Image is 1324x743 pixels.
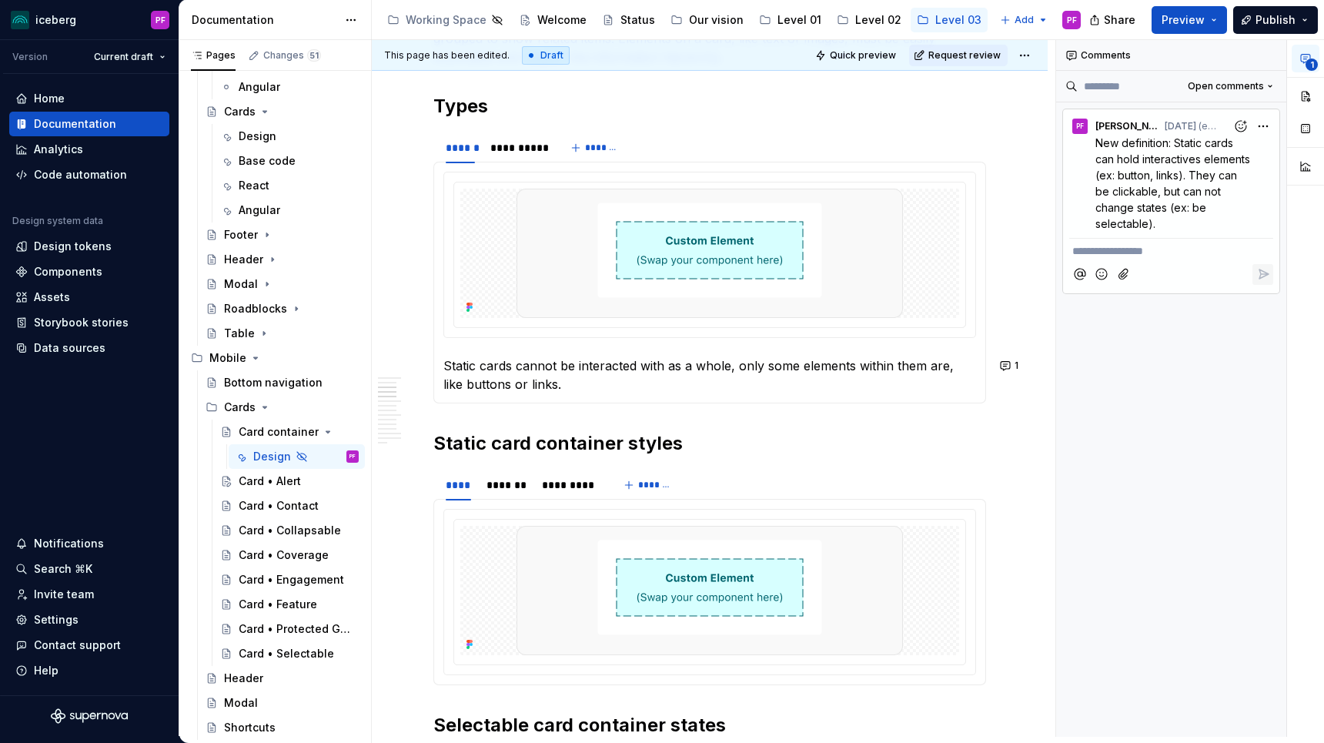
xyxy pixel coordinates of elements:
[1306,59,1318,71] span: 1
[199,296,365,321] a: Roadblocks
[34,167,127,182] div: Code automation
[239,153,296,169] div: Base code
[34,239,112,254] div: Design tokens
[34,663,59,678] div: Help
[229,444,365,469] a: DesignPF
[935,12,981,28] div: Level 03
[34,612,79,628] div: Settings
[1230,115,1251,136] button: Add reaction
[831,8,908,32] a: Level 02
[9,162,169,187] a: Code automation
[522,46,570,65] div: Draft
[185,346,365,370] div: Mobile
[214,567,365,592] a: Card • Engagement
[991,8,1085,32] a: UX patterns
[1095,120,1159,132] span: [PERSON_NAME]
[214,420,365,444] a: Card container
[87,46,172,68] button: Current draft
[1092,264,1112,285] button: Add emoji
[199,99,365,124] a: Cards
[513,8,593,32] a: Welcome
[753,8,827,32] a: Level 01
[239,572,344,587] div: Card • Engagement
[1114,264,1135,285] button: Attach files
[199,272,365,296] a: Modal
[34,561,92,577] div: Search ⌘K
[443,509,976,675] section-item: Base
[1162,12,1205,28] span: Preview
[384,49,510,62] span: This page has been edited.
[307,49,321,62] span: 51
[214,592,365,617] a: Card • Feature
[664,8,750,32] a: Our vision
[214,75,365,99] a: Angular
[596,8,661,32] a: Status
[381,5,992,35] div: Page tree
[689,12,744,28] div: Our vision
[9,658,169,683] button: Help
[214,518,365,543] a: Card • Collapsable
[1181,75,1280,97] button: Open comments
[1082,6,1145,34] button: Share
[9,607,169,632] a: Settings
[406,12,486,28] div: Working Space
[34,116,116,132] div: Documentation
[1069,264,1090,285] button: Mention someone
[192,12,337,28] div: Documentation
[34,91,65,106] div: Home
[214,173,365,198] a: React
[239,474,301,489] div: Card • Alert
[34,290,70,305] div: Assets
[3,3,176,36] button: icebergPF
[12,51,48,63] div: Version
[433,431,986,456] h2: Static card container styles
[199,666,365,691] a: Header
[199,691,365,715] a: Modal
[9,633,169,658] button: Contact support
[1069,238,1273,259] div: Composer editor
[239,646,334,661] div: Card • Selectable
[239,202,280,218] div: Angular
[9,336,169,360] a: Data sources
[214,494,365,518] a: Card • Contact
[995,9,1053,31] button: Add
[12,215,103,227] div: Design system data
[214,198,365,223] a: Angular
[199,715,365,740] a: Shortcuts
[855,12,901,28] div: Level 02
[443,172,976,393] section-item: Static
[9,259,169,284] a: Components
[811,45,903,66] button: Quick preview
[224,671,263,686] div: Header
[239,547,329,563] div: Card • Coverage
[94,51,153,63] span: Current draft
[155,14,165,26] div: PF
[239,498,319,514] div: Card • Contact
[1056,40,1286,71] div: Comments
[995,355,1025,377] button: 1
[1015,14,1034,26] span: Add
[1252,264,1273,285] button: Reply
[34,142,83,157] div: Analytics
[928,49,1001,62] span: Request review
[1252,115,1273,136] button: More
[239,79,280,95] div: Angular
[830,49,896,62] span: Quick preview
[9,285,169,310] a: Assets
[191,49,236,62] div: Pages
[9,582,169,607] a: Invite team
[214,149,365,173] a: Base code
[620,12,655,28] div: Status
[34,536,104,551] div: Notifications
[224,720,276,735] div: Shortcuts
[199,321,365,346] a: Table
[1067,14,1077,26] div: PF
[9,137,169,162] a: Analytics
[1233,6,1318,34] button: Publish
[224,695,258,711] div: Modal
[51,708,128,724] svg: Supernova Logo
[777,12,821,28] div: Level 01
[9,234,169,259] a: Design tokens
[1015,360,1018,372] span: 1
[443,356,976,393] p: Static cards cannot be interacted with as a whole, only some elements within them are, like butto...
